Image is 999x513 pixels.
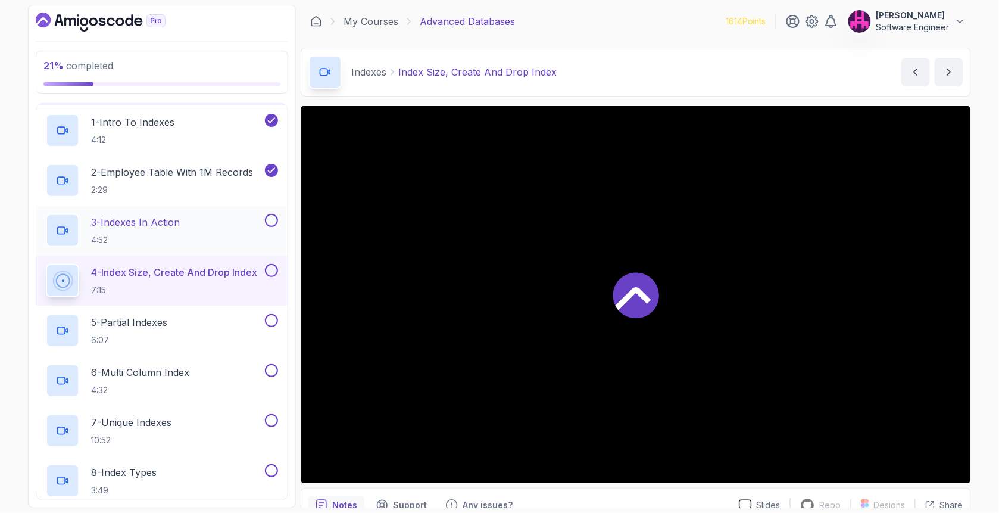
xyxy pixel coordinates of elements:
[726,15,766,27] p: 1614 Points
[91,134,174,146] p: 4:12
[91,484,157,496] p: 3:49
[876,10,950,21] p: [PERSON_NAME]
[420,14,515,29] p: Advanced Databases
[351,65,386,79] p: Indexes
[398,65,557,79] p: Index Size, Create And Drop Index
[901,58,930,86] button: previous content
[91,434,171,446] p: 10:52
[46,364,278,397] button: 6-Multi Column Index4:32
[91,465,157,480] p: 8 - Index Types
[46,464,278,498] button: 8-Index Types3:49
[848,10,966,33] button: user profile image[PERSON_NAME]Software Engineer
[91,365,189,380] p: 6 - Multi Column Index
[820,499,841,511] p: Repo
[91,265,257,279] p: 4 - Index Size, Create And Drop Index
[46,314,278,347] button: 5-Partial Indexes6:07
[332,499,357,511] p: Notes
[46,114,278,147] button: 1-Intro To Indexes4:12
[91,384,189,396] p: 4:32
[91,315,167,329] p: 5 - Partial Indexes
[91,115,174,129] p: 1 - Intro To Indexes
[43,60,113,71] span: completed
[46,164,278,197] button: 2-Employee Table With 1M Records2:29
[874,499,906,511] p: Designs
[310,15,322,27] a: Dashboard
[393,499,427,511] p: Support
[915,499,963,511] button: Share
[91,234,180,246] p: 4:52
[463,499,513,511] p: Any issues?
[46,414,278,447] button: 7-Unique Indexes10:52
[876,21,950,33] p: Software Engineer
[344,14,398,29] a: My Courses
[848,10,871,33] img: user profile image
[46,264,278,297] button: 4-Index Size, Create And Drop Index7:15
[757,499,781,511] p: Slides
[36,13,193,32] a: Dashboard
[91,165,253,179] p: 2 - Employee Table With 1M Records
[729,499,790,512] a: Slides
[91,334,167,346] p: 6:07
[46,214,278,247] button: 3-Indexes In Action4:52
[91,184,253,196] p: 2:29
[43,60,64,71] span: 21 %
[91,415,171,430] p: 7 - Unique Indexes
[91,215,180,229] p: 3 - Indexes In Action
[91,284,257,296] p: 7:15
[935,58,963,86] button: next content
[940,499,963,511] p: Share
